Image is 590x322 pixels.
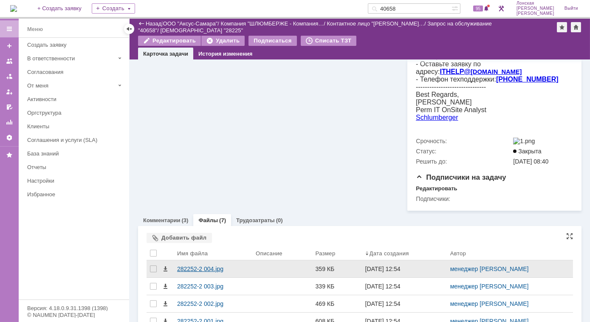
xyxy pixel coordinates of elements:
[10,5,17,12] a: Перейти на домашнюю страницу
[0,85,72,92] span: 2.1. Описание проблемы
[163,20,221,27] div: /
[27,137,124,143] div: Соглашения и услуги (SLA)
[327,20,424,27] a: Контактное лицо "[PERSON_NAME]…
[517,11,554,16] span: [PERSON_NAME]
[27,164,124,170] div: Отчеты
[416,148,511,155] div: Статус:
[177,250,208,257] div: Имя файла
[316,300,359,307] div: 469 КБ
[416,185,457,192] div: Редактировать
[316,266,359,272] div: 359 КБ
[312,246,362,260] th: Размер
[27,305,121,311] div: Версия: 4.18.0.9.31.1398 (1398)
[0,49,92,56] span: 1.5. Тип оборудования, модель
[163,20,218,27] a: ООО "Аксус-Самара"
[450,283,529,290] a: менеджер [PERSON_NAME]
[365,266,401,272] div: [DATE] 12:54
[80,182,143,189] a: [PHONE_NUMBER]
[27,55,115,62] div: В ответственности
[106,37,225,44] span: [STREET_ADDRESS], проходная, охрана
[64,122,146,136] span: Замена картриджа. Нанести стикер с номером AXUS
[27,24,43,34] div: Меню
[0,9,50,16] span: 1.1. Организация
[177,300,249,307] div: 282252-2 002.jpg
[3,85,16,99] a: Мои заявки
[3,100,16,114] a: Мои согласования
[138,20,492,34] a: Запрос на обслуживание "40658"
[0,57,95,64] span: 1.6. Серийный № оборудования
[24,106,127,119] a: Оргструктура
[162,283,169,290] span: Скачать файл
[0,17,45,24] span: 1.2. Заявитель
[27,110,124,116] div: Оргструктура
[452,4,460,12] span: Расширенный поиск
[316,250,336,257] div: Размер
[513,138,535,144] img: 1.png
[64,88,71,95] span: №
[64,35,102,42] span: 79824581887
[450,250,466,257] div: Автор
[64,24,116,31] span: [PERSON_NAME]
[496,3,506,14] a: Перейти в интерфейс администратора
[0,1,33,8] span: 1. Заказчик
[198,217,218,223] a: Файлы
[365,283,401,290] div: [DATE] 12:54
[416,195,511,202] div: Подписчики:
[64,66,128,80] span: PANTUM BM5100ADN CJ9Z069294
[24,174,127,187] a: Настройки
[24,120,127,133] a: Клиенты
[24,147,127,160] a: База знаний
[0,115,65,121] span: 2. Содержание заявки
[27,312,121,318] div: © NAUMEN [DATE]-[DATE]
[0,37,79,44] span: 1.4. Размещение аппарата
[27,42,124,48] div: Создать заявку
[24,93,127,106] a: Активности
[24,174,106,181] strong: [DOMAIN_NAME]
[3,54,16,68] a: Заявки на командах
[256,250,282,257] div: Описание
[64,8,130,23] span: ООО "Фирма "Радиус - Сервис"
[138,20,492,34] div: /
[64,47,127,61] span: [STREET_ADDRESS], проходная, охрана
[24,174,106,181] a: ITHELP@[DOMAIN_NAME]
[0,85,52,99] span: 1.6. Серийный № оборудования
[177,266,249,272] div: 282252-2 004.jpg
[24,133,127,147] a: Соглашения и услуги (SLA)
[106,57,113,64] span: №
[365,300,401,307] div: [DATE] 12:54
[3,39,16,53] a: Создать заявку
[447,246,573,260] th: Автор
[0,65,73,72] span: 1.7. Состояние гарантии
[146,20,161,27] a: Назад
[64,103,72,110] span: -//-
[416,138,511,144] div: Срочность:
[450,300,529,307] a: менеджер [PERSON_NAME]
[106,25,144,32] span: 79824581887
[566,233,573,240] div: На всю страницу
[106,49,207,56] span: PANTUM BM5100ADN CJ9Z069294
[517,6,554,11] span: [PERSON_NAME]
[106,17,157,24] span: [PERSON_NAME]
[161,20,163,26] div: |
[219,217,226,223] div: (7)
[0,73,65,80] span: 2. Содержание заявки
[143,51,188,57] a: Карточка задачи
[221,20,324,27] a: Компания "ШЛЮМБЕРЖЕ - Компания…
[0,47,51,61] span: 1.4. Размещение аппарата
[327,20,427,27] div: /
[0,25,75,32] span: 1.3. Контактный телефон
[106,9,198,16] span: ООО "Фирма "Радиус - Сервис"
[571,22,581,32] div: Сделать домашней страницей
[24,65,127,79] a: Согласования
[143,217,181,223] a: Комментарии
[27,150,124,157] div: База знаний
[24,174,55,181] span: ITHELP@
[513,148,541,155] span: Закрыта
[27,82,115,89] div: От меня
[0,99,45,113] span: 1.7. Состояние гарантии
[106,65,113,72] span: -//-
[221,20,327,27] div: /
[0,122,41,136] span: 2.1. Описание проблемы
[24,161,127,174] a: Отчеты
[0,31,48,45] span: 1.3. Контактный телефон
